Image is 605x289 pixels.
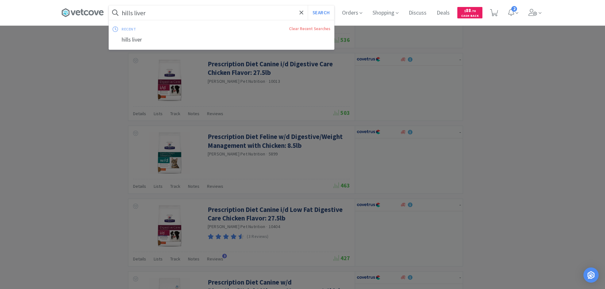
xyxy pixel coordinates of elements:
input: Search by item, sku, manufacturer, ingredient, size... [109,5,334,20]
a: $88.70Cash Back [457,4,482,21]
span: 2 [511,6,517,12]
button: Search [308,5,334,20]
span: 88 [464,7,476,13]
span: . 70 [471,9,476,13]
div: recent [122,24,212,34]
a: Deals [434,10,452,16]
span: Cash Back [461,14,479,18]
div: hills liver [109,34,334,46]
div: Open Intercom Messenger [583,267,599,283]
a: Discuss [406,10,429,16]
a: Clear Recent Searches [289,26,330,31]
span: $ [464,9,466,13]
